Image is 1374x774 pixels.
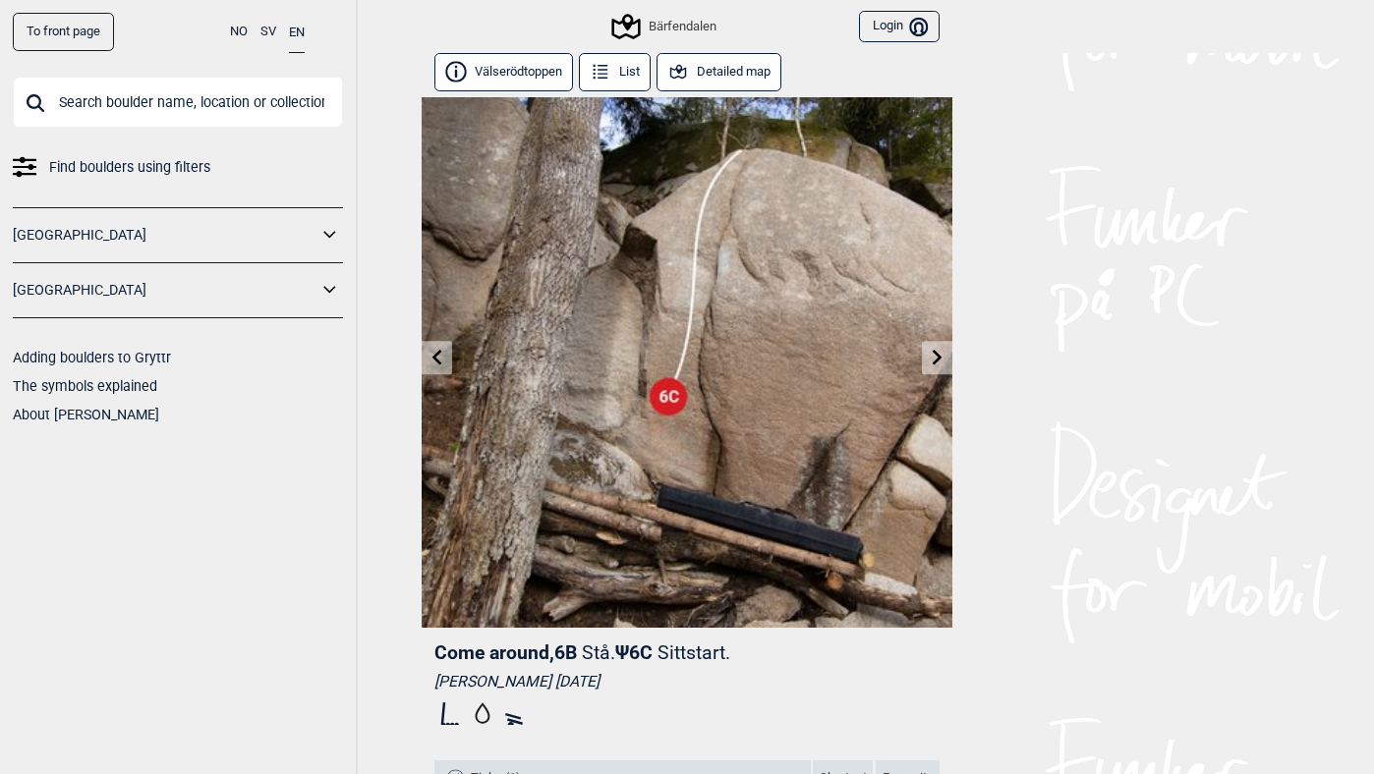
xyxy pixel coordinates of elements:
a: [GEOGRAPHIC_DATA] [13,276,317,304]
a: The symbols explained [13,378,157,394]
a: To front page [13,13,114,51]
button: List [579,53,651,91]
button: Login [859,11,940,43]
a: [GEOGRAPHIC_DATA] [13,221,317,249]
a: Find boulders using filters [13,153,343,182]
div: [PERSON_NAME] [DATE] [434,672,940,691]
button: SV [260,13,276,51]
button: Välserödtoppen [434,53,573,91]
button: NO [230,13,248,51]
span: Ψ 6C [615,641,730,664]
div: Bärfendalen [614,15,716,38]
img: Come around [422,97,952,628]
input: Search boulder name, location or collection [13,77,343,128]
p: Sittstart. [658,641,730,664]
button: EN [289,13,305,53]
button: Detailed map [657,53,781,91]
p: Stå. [582,641,615,664]
span: Come around , 6B [434,641,577,664]
a: About [PERSON_NAME] [13,407,159,422]
span: Find boulders using filters [49,153,210,182]
a: Adding boulders to Gryttr [13,350,171,365]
